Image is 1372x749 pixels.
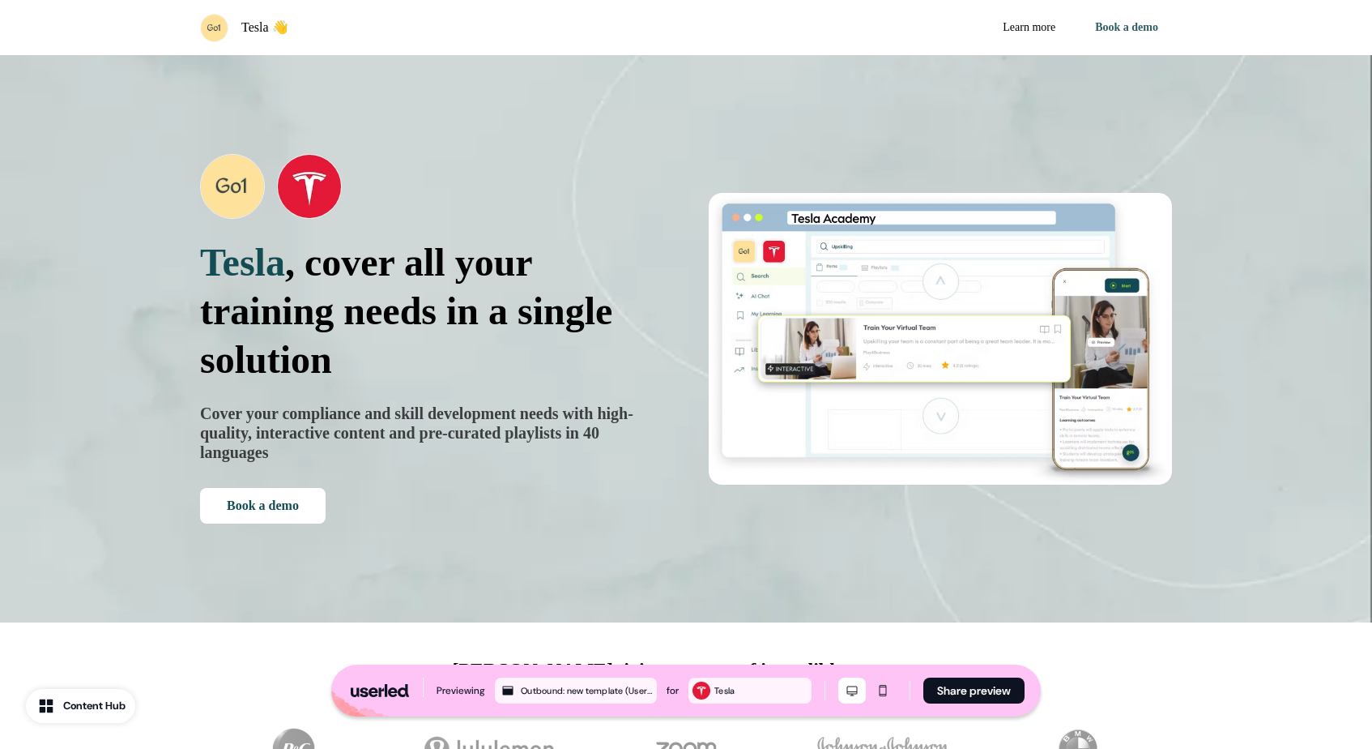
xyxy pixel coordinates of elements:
[452,655,919,684] p: [PERSON_NAME], join our team of incredible partners
[200,241,612,381] span: , cover all your training needs in a single solution
[667,683,679,699] div: for
[26,689,135,723] button: Content Hub
[63,698,126,714] div: Content Hub
[838,678,866,704] button: Desktop mode
[200,488,326,524] button: Book a demo
[200,404,633,461] span: Cover your compliance and skill development needs with high-quality, interactive content and pre-...
[521,683,654,698] div: Outbound: new template (Userled)
[241,18,288,37] p: Tesla 👋
[990,13,1068,42] a: Learn more
[714,683,808,698] div: Tesla
[869,678,897,704] button: Mobile mode
[1081,13,1172,42] button: Book a demo
[923,678,1025,704] button: Share preview
[437,683,485,699] div: Previewing
[200,241,285,284] span: Tesla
